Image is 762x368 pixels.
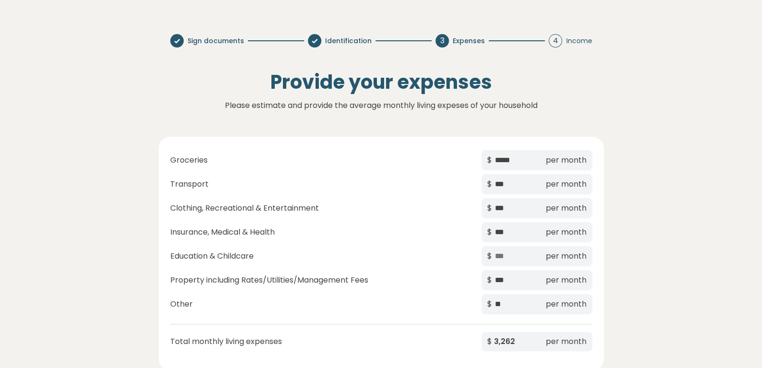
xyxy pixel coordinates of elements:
[170,298,193,309] span: Other
[487,154,492,166] span: $
[487,336,492,347] span: $
[714,322,762,368] iframe: Chat Widget
[170,178,209,190] span: Transport
[170,226,275,237] span: Insurance, Medical & Health
[549,34,562,47] div: 4
[494,336,542,347] div: 3,262
[546,226,586,238] span: per month
[453,36,485,46] span: Expenses
[170,250,254,261] span: Education & Childcare
[487,226,492,238] span: $
[435,34,449,47] div: 3
[487,202,492,214] span: $
[487,178,492,190] span: $
[59,71,703,94] h1: Provide your expenses
[170,336,282,347] span: Total monthly living expenses
[566,36,592,46] span: Income
[487,298,492,310] span: $
[546,298,586,310] span: per month
[170,202,319,214] span: Clothing, Recreational & Entertainment
[546,250,586,262] span: per month
[487,274,492,286] span: $
[546,178,586,190] span: per month
[325,36,372,46] span: Identification
[188,36,244,46] span: Sign documents
[546,202,586,214] span: per month
[546,336,586,347] span: per month
[141,99,621,112] p: Please estimate and provide the average monthly living expeses of your household
[546,154,586,166] span: per month
[546,274,586,286] span: per month
[487,250,492,262] span: $
[170,154,208,166] span: Groceries
[170,274,368,285] span: Property including Rates/Utilities/Management Fees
